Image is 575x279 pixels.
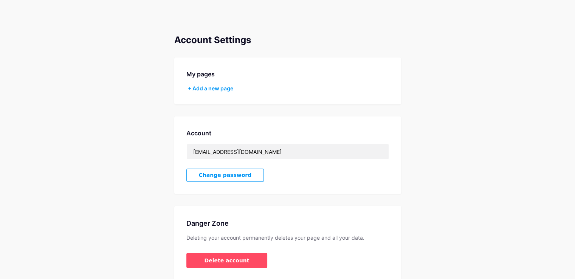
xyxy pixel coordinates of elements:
div: My pages [186,70,389,79]
span: Delete account [205,257,250,265]
div: Account [186,129,389,138]
button: Change password [186,169,264,182]
div: Deleting your account permanently deletes your page and all your data. [186,234,389,241]
div: Danger Zone [186,218,389,228]
input: Email [187,144,389,159]
div: Account Settings [174,35,401,45]
span: Change password [199,172,252,178]
button: Delete account [186,253,268,268]
div: + Add a new page [188,85,389,92]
